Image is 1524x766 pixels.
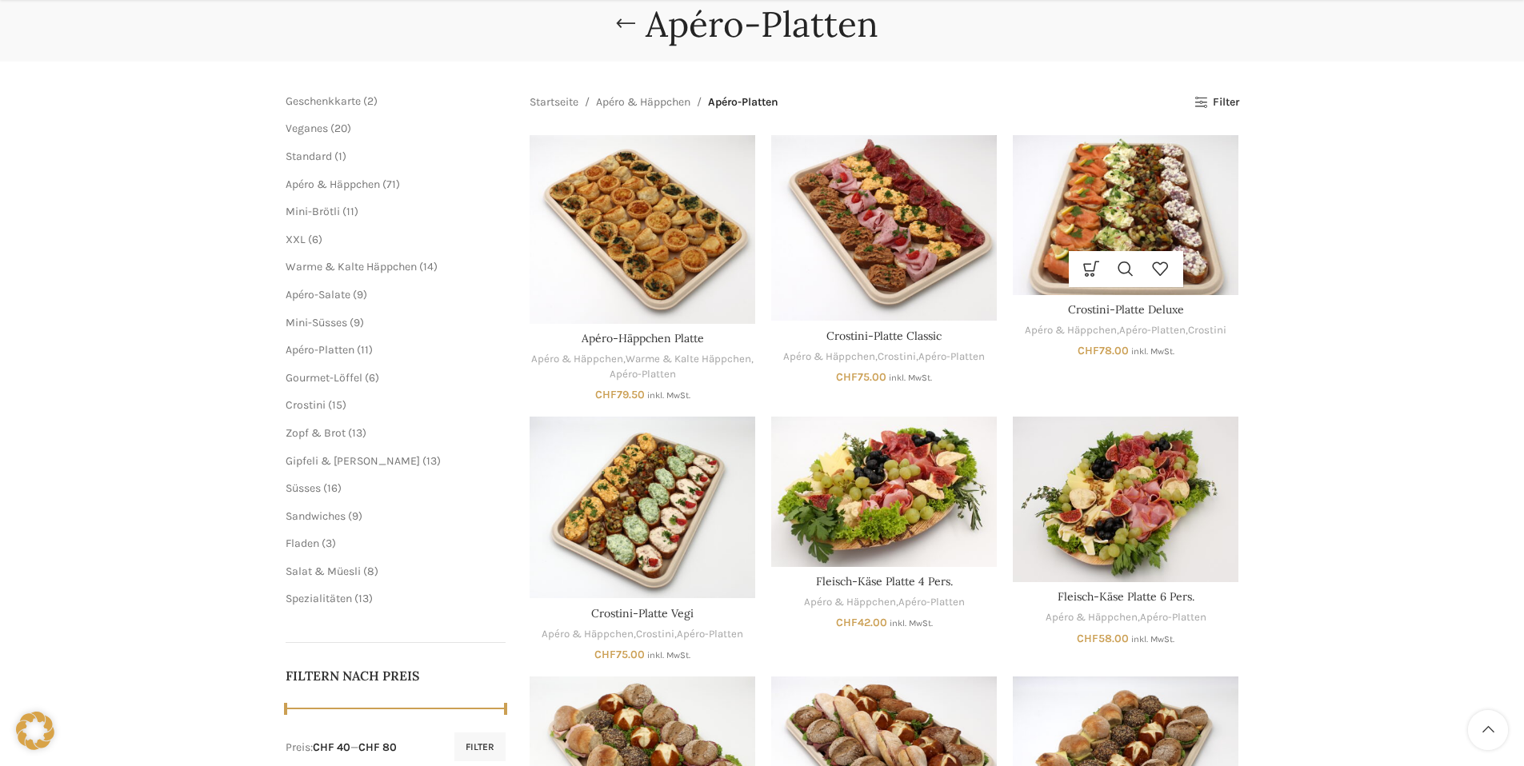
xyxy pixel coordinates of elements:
[338,150,342,163] span: 1
[1025,323,1117,338] a: Apéro & Häppchen
[286,233,306,246] a: XXL
[610,367,676,382] a: Apéro-Platten
[286,537,319,550] span: Fladen
[531,352,623,367] a: Apéro & Häppchen
[530,135,755,324] a: Apéro-Häppchen Platte
[1013,323,1238,338] div: , ,
[286,481,321,495] a: Süsses
[286,205,340,218] a: Mini-Brötli
[1077,632,1129,645] bdi: 58.00
[594,648,645,661] bdi: 75.00
[361,343,369,357] span: 11
[594,648,616,661] span: CHF
[1468,710,1508,750] a: Scroll to top button
[771,595,997,610] div: ,
[326,537,332,550] span: 3
[836,370,886,384] bdi: 75.00
[286,454,420,468] a: Gipfeli & [PERSON_NAME]
[286,398,326,412] span: Crostini
[918,349,985,365] a: Apéro-Platten
[530,352,755,381] div: , ,
[358,740,397,754] span: CHF 80
[771,135,997,321] a: Crostini-Platte Classic
[647,390,690,401] small: inkl. MwSt.
[358,592,369,605] span: 13
[530,94,778,111] nav: Breadcrumb
[596,94,690,111] a: Apéro & Häppchen
[286,592,352,605] a: Spezialitäten
[1109,251,1143,287] a: Schnellansicht
[836,370,858,384] span: CHF
[286,122,328,135] a: Veganes
[286,740,397,756] div: Preis: —
[1078,344,1099,357] span: CHF
[313,740,350,754] span: CHF 40
[595,388,645,401] bdi: 79.50
[357,288,363,301] span: 9
[1119,323,1186,338] a: Apéro-Platten
[646,3,878,46] h1: Apéro-Platten
[286,94,361,108] a: Geschenkkarte
[352,426,362,440] span: 13
[1013,610,1238,625] div: ,
[1046,610,1138,625] a: Apéro & Häppchen
[367,565,374,578] span: 8
[286,288,350,301] a: Apéro-Salate
[626,352,751,367] a: Warme & Kalte Häppchen
[286,343,354,357] span: Apéro-Platten
[1013,135,1238,294] a: Crostini-Platte Deluxe
[367,94,374,108] span: 2
[1140,610,1206,625] a: Apéro-Platten
[771,349,997,365] div: , ,
[286,667,506,684] h5: Filtern nach Preis
[878,349,916,365] a: Crostini
[286,565,361,578] a: Salat & Müesli
[369,371,375,385] span: 6
[530,94,578,111] a: Startseite
[889,373,932,383] small: inkl. MwSt.
[591,606,694,620] a: Crostini-Platte Vegi
[836,616,887,629] bdi: 42.00
[1194,96,1238,110] a: Filter
[836,616,858,629] span: CHF
[542,627,634,642] a: Apéro & Häppchen
[354,316,360,329] span: 9
[1074,251,1109,287] a: Wähle Optionen für „Crostini-Platte Deluxe“
[334,122,347,135] span: 20
[647,650,690,660] small: inkl. MwSt.
[286,316,347,329] a: Mini-Süsses
[286,371,362,385] a: Gourmet-Löffel
[1077,632,1098,645] span: CHF
[386,178,396,191] span: 71
[595,388,617,401] span: CHF
[530,627,755,642] div: , ,
[826,329,942,343] a: Crostini-Platte Classic
[1131,346,1174,357] small: inkl. MwSt.
[286,509,346,523] a: Sandwiches
[1078,344,1129,357] bdi: 78.00
[286,426,346,440] a: Zopf & Brot
[708,94,778,111] span: Apéro-Platten
[286,260,417,273] span: Warme & Kalte Häppchen
[312,233,318,246] span: 6
[898,595,965,610] a: Apéro-Platten
[606,8,646,40] a: Go back
[286,178,380,191] a: Apéro & Häppchen
[1058,589,1194,604] a: Fleisch-Käse Platte 6 Pers.
[332,398,342,412] span: 15
[530,417,755,599] a: Crostini-Platte Vegi
[286,150,332,163] span: Standard
[426,454,437,468] span: 13
[1013,417,1238,582] a: Fleisch-Käse Platte 6 Pers.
